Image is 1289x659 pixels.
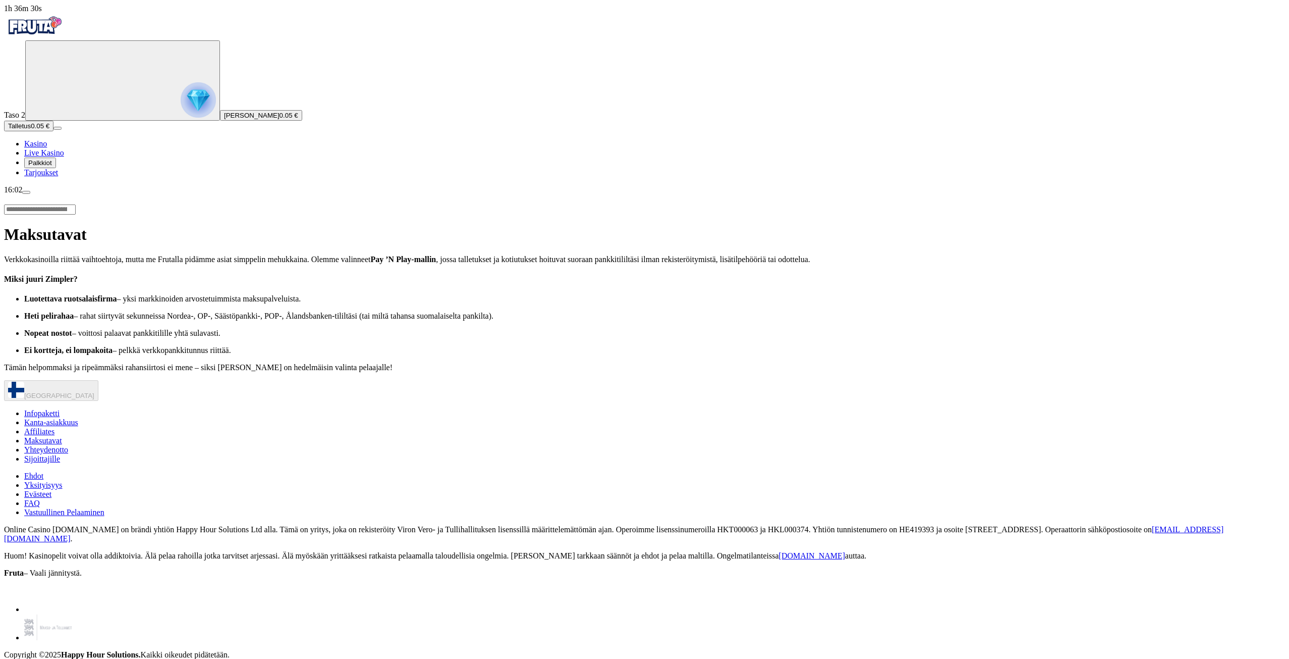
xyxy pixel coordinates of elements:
[4,380,98,401] button: [GEOGRAPHIC_DATA]
[24,445,68,454] a: Yhteydenotto
[4,569,1285,578] p: – Vaali jännitystä.
[24,633,72,642] a: maksu-ja-tolliamet
[4,363,1285,372] p: Tämän helpommaksi ja ripeämmäksi rahansiirtosi ei mene – siksi [PERSON_NAME] on hedelmäisin valin...
[4,569,24,577] strong: Fruta
[24,472,43,480] a: Ehdot
[24,508,104,517] a: Vastuullinen Pelaaminen
[24,481,63,489] a: Yksityisyys
[8,382,24,398] img: Finland flag
[4,31,65,40] a: Fruta
[24,499,40,508] a: FAQ
[4,255,1285,264] p: Verkkokasinoilla riittää vaihtoehtoja, mutta me Frutalla pidämme asiat simppelin mehukkaina. Olem...
[4,225,1285,244] h1: Maksutavat
[779,551,846,560] a: [DOMAIN_NAME]
[24,158,56,168] button: Palkkiot
[220,110,302,121] button: [PERSON_NAME]0.05 €
[4,13,65,38] img: Fruta
[24,329,72,337] strong: Nopeat nostot
[4,121,53,131] button: Talletusplus icon0.05 €
[4,205,76,215] input: Search
[224,112,279,119] span: [PERSON_NAME]
[25,40,220,121] button: reward progress
[24,346,113,354] strong: Ei kortteja, ei lompakoita
[31,122,49,130] span: 0.05 €
[24,329,1285,338] p: – voittosi palaavat pankkitilille yhtä sulavasti.
[8,122,31,130] span: Talletus
[4,525,1285,543] p: Online Casino [DOMAIN_NAME] on brändi yhtiön Happy Hour Solutions Ltd alla. Tämä on yritys, joka ...
[24,168,58,177] a: Tarjoukset
[181,82,216,118] img: reward progress
[24,392,94,399] span: [GEOGRAPHIC_DATA]
[24,294,117,303] strong: Luotettava ruotsalaisfirma
[24,312,74,320] strong: Heti pelirahaa
[22,191,30,194] button: menu
[4,551,1285,561] p: Huom! Kasinopelit voivat olla addiktoivia. Älä pelaa rahoilla jotka tarvitset arjessasi. Älä myös...
[24,148,64,157] a: Live Kasino
[4,111,25,119] span: Taso 2
[4,13,1285,177] nav: Primary
[370,255,436,264] strong: Pay ’N Play-mallin
[24,139,47,148] a: Kasino
[28,159,52,167] span: Palkkiot
[61,650,141,659] strong: Happy Hour Solutions.
[24,409,60,418] a: Infopaketti
[24,490,51,498] a: Evästeet
[24,427,54,436] a: Affiliates
[24,454,60,463] a: Sijoittajille
[4,4,42,13] span: user session time
[4,139,1285,177] nav: Main menu
[24,418,78,427] a: Kanta-asiakkuus
[4,525,1223,543] a: [EMAIL_ADDRESS][DOMAIN_NAME]
[4,185,22,194] span: 16:02
[24,312,1285,321] p: – rahat siirtyvät sekunneissa Nordea-, OP-, Säästöpankki-, POP-, Ålandsbanken-tililtäsi (tai milt...
[24,294,1285,303] p: – yksi markkinoiden arvostetuimmista maksupalveluista.
[4,409,1285,517] nav: Secondary
[4,275,1285,284] h4: Miksi juuri Zimpler?
[279,112,298,119] span: 0.05 €
[24,436,62,445] a: Maksutavat
[24,614,72,640] img: maksu-ja-tolliamet
[24,346,1285,355] p: – pelkkä verkkopankkitunnus riittää.
[53,127,62,130] button: menu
